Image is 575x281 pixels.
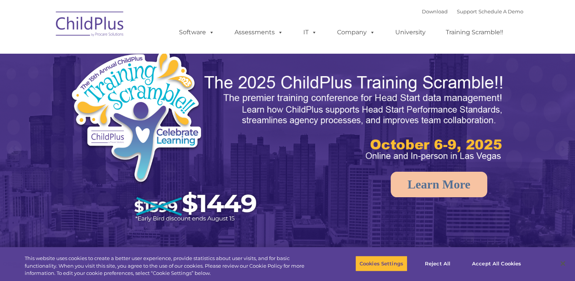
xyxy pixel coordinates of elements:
[171,25,222,40] a: Software
[106,50,129,56] span: Last name
[438,25,511,40] a: Training Scramble!!
[296,25,325,40] a: IT
[422,8,523,14] font: |
[227,25,291,40] a: Assessments
[414,255,461,271] button: Reject All
[422,8,448,14] a: Download
[457,8,477,14] a: Support
[478,8,523,14] a: Schedule A Demo
[388,25,433,40] a: University
[329,25,383,40] a: Company
[468,255,525,271] button: Accept All Cookies
[355,255,407,271] button: Cookies Settings
[554,255,571,272] button: Close
[391,172,487,197] a: Learn More
[25,255,316,277] div: This website uses cookies to create a better user experience, provide statistics about user visit...
[106,81,138,87] span: Phone number
[52,6,128,44] img: ChildPlus by Procare Solutions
